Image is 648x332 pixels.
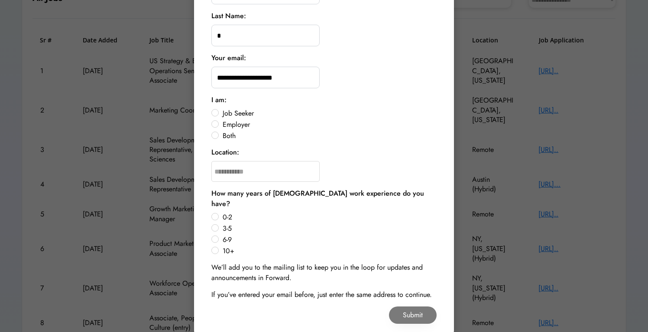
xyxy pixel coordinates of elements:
[211,95,227,105] div: I am:
[211,11,246,21] div: Last Name:
[220,236,437,243] label: 6-9
[220,248,437,255] label: 10+
[211,53,246,63] div: Your email:
[220,225,437,232] label: 3-5
[211,290,432,300] div: If you’ve entered your email before, just enter the same address to continue.
[220,121,437,128] label: Employer
[211,188,437,209] div: How many years of [DEMOGRAPHIC_DATA] work experience do you have?
[220,214,437,221] label: 0-2
[220,110,437,117] label: Job Seeker
[389,306,437,324] button: Submit
[211,147,239,158] div: Location:
[211,262,437,283] div: We’ll add you to the mailing list to keep you in the loop for updates and announcements in Forward.
[220,132,437,139] label: Both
